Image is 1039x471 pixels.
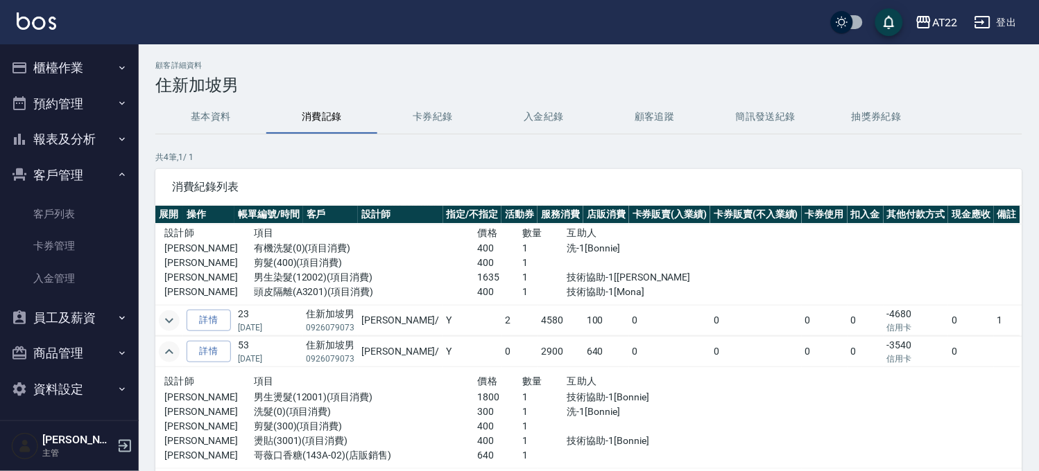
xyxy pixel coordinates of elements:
th: 卡券販賣(入業績) [629,206,711,224]
p: 剪髮(400)(項目消費) [254,256,478,270]
p: [PERSON_NAME] [164,419,254,434]
td: Y [443,337,502,367]
td: 住新加坡男 [303,337,359,367]
button: 登出 [969,10,1022,35]
p: 信用卡 [887,353,945,365]
a: 卡券管理 [6,230,133,262]
th: 扣入金 [848,206,884,224]
p: 剪髮(300)(項目消費) [254,419,478,434]
p: 400 [478,434,523,448]
p: 400 [478,419,523,434]
td: 0 [848,305,884,336]
th: 帳單編號/時間 [234,206,303,224]
td: 4580 [538,305,583,336]
button: 櫃檯作業 [6,50,133,86]
button: 客戶管理 [6,157,133,193]
th: 卡券使用 [802,206,848,224]
td: 1 [994,305,1020,336]
a: 詳情 [187,310,231,331]
p: 信用卡 [887,321,945,334]
p: 男生染髮(12002)(項目消費) [254,270,478,285]
p: 1 [522,434,567,448]
button: 員工及薪資 [6,300,133,336]
td: Y [443,305,502,336]
a: 詳情 [187,341,231,362]
td: 2900 [538,337,583,367]
p: 有機洗髮(0)(項目消費) [254,241,478,256]
div: AT22 [932,14,958,31]
a: 客戶列表 [6,198,133,230]
span: 項目 [254,375,274,386]
p: 1635 [478,270,523,285]
p: [PERSON_NAME] [164,390,254,405]
td: 0 [710,305,802,336]
p: 洗髮(0)(項目消費) [254,405,478,419]
p: [PERSON_NAME] [164,270,254,285]
span: 消費紀錄列表 [172,180,1006,194]
th: 指定/不指定 [443,206,502,224]
p: 1 [522,241,567,256]
td: 0 [802,337,848,367]
th: 客戶 [303,206,359,224]
span: 項目 [254,227,274,238]
p: 300 [478,405,523,419]
span: 數量 [522,375,542,386]
p: 技術協助-1[[PERSON_NAME] [567,270,702,285]
h2: 顧客詳細資料 [155,61,1022,70]
th: 活動券 [501,206,538,224]
p: 技術協助-1[Bonnie] [567,434,702,448]
button: 基本資料 [155,100,266,134]
p: 1 [522,419,567,434]
p: 1 [522,256,567,270]
h5: [PERSON_NAME] [42,433,113,447]
td: 0 [501,337,538,367]
p: 技術協助-1[Bonnie] [567,390,702,405]
span: 互助人 [567,227,597,238]
button: 簡訊發送紀錄 [710,100,821,134]
span: 互助人 [567,375,597,386]
button: AT22 [910,8,963,37]
p: 技術協助-1[Mona] [567,285,702,299]
th: 服務消費 [538,206,583,224]
th: 設計師 [358,206,443,224]
p: [PERSON_NAME] [164,241,254,256]
button: expand row [159,310,180,331]
td: 640 [583,337,629,367]
img: Person [11,432,39,460]
td: -3540 [884,337,949,367]
td: 0 [948,337,994,367]
button: 卡券紀錄 [377,100,488,134]
p: 0926079073 [307,321,355,334]
p: [DATE] [238,353,300,365]
span: 數量 [522,227,542,238]
p: 1 [522,270,567,285]
button: 資料設定 [6,371,133,407]
td: 23 [234,305,303,336]
td: 100 [583,305,629,336]
p: [PERSON_NAME] [164,448,254,463]
p: 男生燙髮(12001)(項目消費) [254,390,478,405]
button: 抽獎券紀錄 [821,100,932,134]
p: 400 [478,256,523,270]
p: 1 [522,448,567,463]
td: 0 [629,337,711,367]
th: 其他付款方式 [884,206,949,224]
td: 0 [948,305,994,336]
span: 設計師 [164,375,194,386]
p: [DATE] [238,321,300,334]
p: 燙貼(3001)(項目消費) [254,434,478,448]
p: 洗-1[Bonnie] [567,405,702,419]
p: 1 [522,390,567,405]
p: [PERSON_NAME] [164,285,254,299]
button: 報表及分析 [6,121,133,157]
button: 商品管理 [6,335,133,371]
button: expand row [159,341,180,362]
th: 卡券販賣(不入業績) [710,206,802,224]
td: -4680 [884,305,949,336]
td: [PERSON_NAME] / [358,337,443,367]
td: 53 [234,337,303,367]
p: 頭皮隔離(A3201)(項目消費) [254,285,478,299]
p: 400 [478,241,523,256]
p: 共 4 筆, 1 / 1 [155,151,1022,163]
p: 400 [478,285,523,299]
